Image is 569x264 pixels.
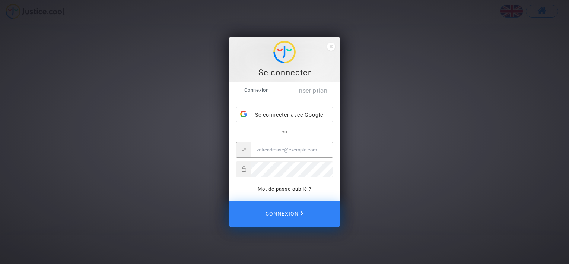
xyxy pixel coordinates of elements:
a: Inscription [284,82,340,100]
button: Connexion [229,201,340,227]
span: close [327,43,335,51]
input: Email [251,142,333,157]
input: Password [251,162,333,177]
span: ou [282,129,287,135]
div: Se connecter avec Google [236,107,333,122]
a: Mot de passe oublié ? [258,186,311,192]
span: Connexion [266,206,303,221]
div: Se connecter [233,67,336,78]
span: Connexion [229,82,284,98]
